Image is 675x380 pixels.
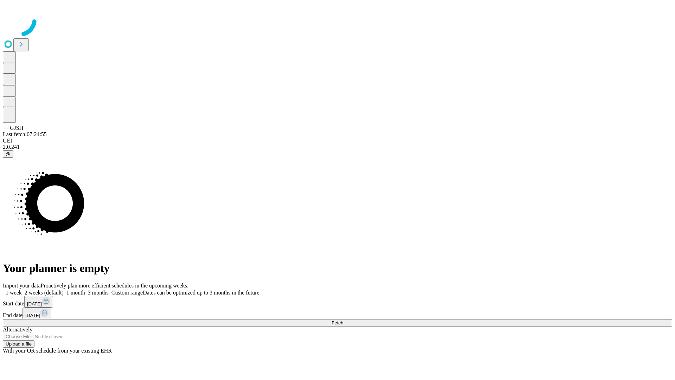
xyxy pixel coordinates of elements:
[3,138,672,144] div: GEI
[143,290,261,296] span: Dates can be optimized up to 3 months in the future.
[22,308,51,319] button: [DATE]
[25,313,40,318] span: [DATE]
[3,308,672,319] div: End date
[111,290,143,296] span: Custom range
[88,290,109,296] span: 3 months
[25,290,64,296] span: 2 weeks (default)
[27,301,42,306] span: [DATE]
[10,125,23,131] span: GJSH
[3,319,672,327] button: Fetch
[3,131,47,137] span: Last fetch: 07:24:55
[6,151,11,157] span: @
[6,290,22,296] span: 1 week
[332,320,343,325] span: Fetch
[3,150,13,158] button: @
[24,296,53,308] button: [DATE]
[3,262,672,275] h1: Your planner is empty
[3,296,672,308] div: Start date
[66,290,85,296] span: 1 month
[3,283,41,289] span: Import your data
[3,144,672,150] div: 2.0.241
[3,340,34,348] button: Upload a file
[3,327,32,332] span: Alternatively
[41,283,188,289] span: Proactively plan more efficient schedules in the upcoming weeks.
[3,348,112,354] span: With your OR schedule from your existing EHR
